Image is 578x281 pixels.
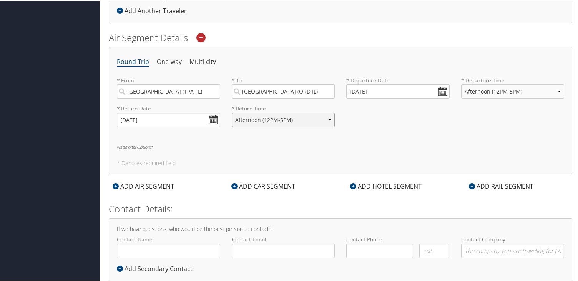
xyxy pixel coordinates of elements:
label: * To: [232,76,335,98]
label: Contact Email: [232,235,335,257]
input: City or Airport Code [117,84,220,98]
li: Multi-city [189,54,216,68]
li: One-way [157,54,182,68]
input: MM/DD/YYYY [117,112,220,126]
div: Add Secondary Contact [117,263,196,273]
h2: Air Segment Details [109,30,572,43]
label: Contact Name: [117,235,220,257]
select: * Departure Time [461,84,565,98]
div: ADD AIR SEGMENT [109,181,178,190]
label: * From: [117,76,220,98]
label: * Return Date [117,104,220,112]
label: Contact Company [461,235,565,257]
label: * Return Time [232,104,335,112]
label: * Departure Time [461,76,565,104]
h4: If we have questions, who would be the best person to contact? [117,226,564,231]
input: Contact Name: [117,243,220,257]
div: ADD RAIL SEGMENT [465,181,537,190]
div: Add Another Traveler [117,5,191,15]
input: City or Airport Code [232,84,335,98]
div: ADD CAR SEGMENT [228,181,299,190]
div: ADD HOTEL SEGMENT [346,181,425,190]
input: Contact Company [461,243,565,257]
input: Contact Email: [232,243,335,257]
label: * Departure Date [346,76,450,84]
label: Contact Phone [346,235,450,243]
input: MM/DD/YYYY [346,84,450,98]
h5: * Denotes required field [117,160,564,165]
h2: Contact Details: [109,202,572,215]
li: Round Trip [117,54,149,68]
input: .ext [419,243,450,257]
h6: Additional Options: [117,144,564,148]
